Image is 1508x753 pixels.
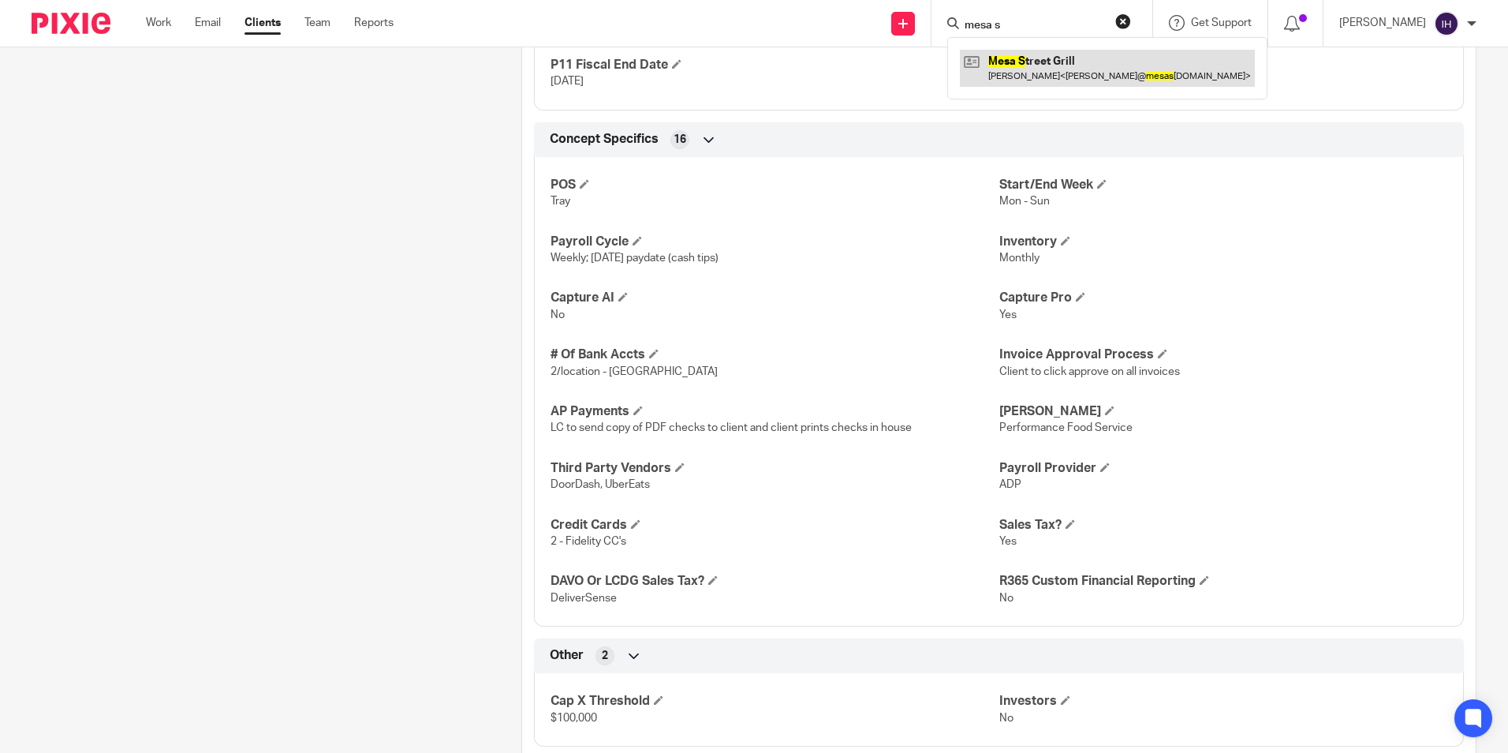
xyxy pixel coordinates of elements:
[551,713,597,724] span: $100,000
[1115,13,1131,29] button: Clear
[551,253,719,264] span: Weekly; [DATE] paydate (cash tips)
[999,422,1133,433] span: Performance Food Service
[551,573,998,590] h4: DAVO Or LCDG Sales Tax?
[999,573,1447,590] h4: R365 Custom Financial Reporting
[551,479,650,490] span: DoorDash, UberEats
[551,290,998,306] h4: Capture AI
[195,15,221,31] a: Email
[999,693,1447,710] h4: Investors
[999,196,1050,207] span: Mon - Sun
[551,593,617,604] span: DeliverSense
[999,403,1447,420] h4: [PERSON_NAME]
[674,132,686,148] span: 16
[999,479,1021,490] span: ADP
[963,19,1105,33] input: Search
[999,517,1447,534] h4: Sales Tax?
[1339,15,1426,31] p: [PERSON_NAME]
[551,57,998,73] h4: P11 Fiscal End Date
[551,196,570,207] span: Tray
[551,403,998,420] h4: AP Payments
[602,648,608,664] span: 2
[551,366,718,377] span: 2/location - [GEOGRAPHIC_DATA]
[551,177,998,193] h4: POS
[551,693,998,710] h4: Cap X Threshold
[244,15,281,31] a: Clients
[999,177,1447,193] h4: Start/End Week
[551,536,626,547] span: 2 - Fidelity CC's
[999,253,1040,264] span: Monthly
[999,309,1017,320] span: Yes
[146,15,171,31] a: Work
[551,76,584,87] span: [DATE]
[354,15,394,31] a: Reports
[551,460,998,477] h4: Third Party Vendors
[550,647,584,664] span: Other
[551,234,998,250] h4: Payroll Cycle
[550,131,659,148] span: Concept Specifics
[999,460,1447,477] h4: Payroll Provider
[1434,11,1459,36] img: svg%3E
[551,309,565,320] span: No
[999,234,1447,250] h4: Inventory
[304,15,330,31] a: Team
[551,347,998,363] h4: # Of Bank Accts
[999,593,1013,604] span: No
[999,347,1447,363] h4: Invoice Approval Process
[999,290,1447,306] h4: Capture Pro
[551,422,912,433] span: LC to send copy of PDF checks to client and client prints checks in house
[999,536,1017,547] span: Yes
[999,366,1180,377] span: Client to click approve on all invoices
[32,13,110,34] img: Pixie
[999,713,1013,724] span: No
[551,517,998,534] h4: Credit Cards
[1191,17,1252,28] span: Get Support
